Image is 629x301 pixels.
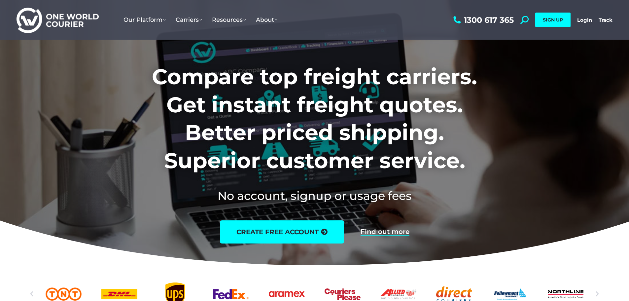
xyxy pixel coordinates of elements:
a: About [251,10,282,30]
h1: Compare top freight carriers. Get instant freight quotes. Better priced shipping. Superior custom... [108,63,521,174]
span: Carriers [176,16,202,23]
a: 1300 617 365 [452,16,514,24]
a: create free account [220,220,344,244]
span: About [256,16,277,23]
a: SIGN UP [535,13,571,27]
a: Login [577,17,592,23]
span: SIGN UP [543,17,563,23]
img: One World Courier [17,7,99,33]
a: Our Platform [119,10,171,30]
a: Track [599,17,612,23]
a: Resources [207,10,251,30]
span: Our Platform [123,16,166,23]
a: Find out more [361,228,409,236]
a: Carriers [171,10,207,30]
h2: No account, signup or usage fees [108,188,521,204]
span: Resources [212,16,246,23]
